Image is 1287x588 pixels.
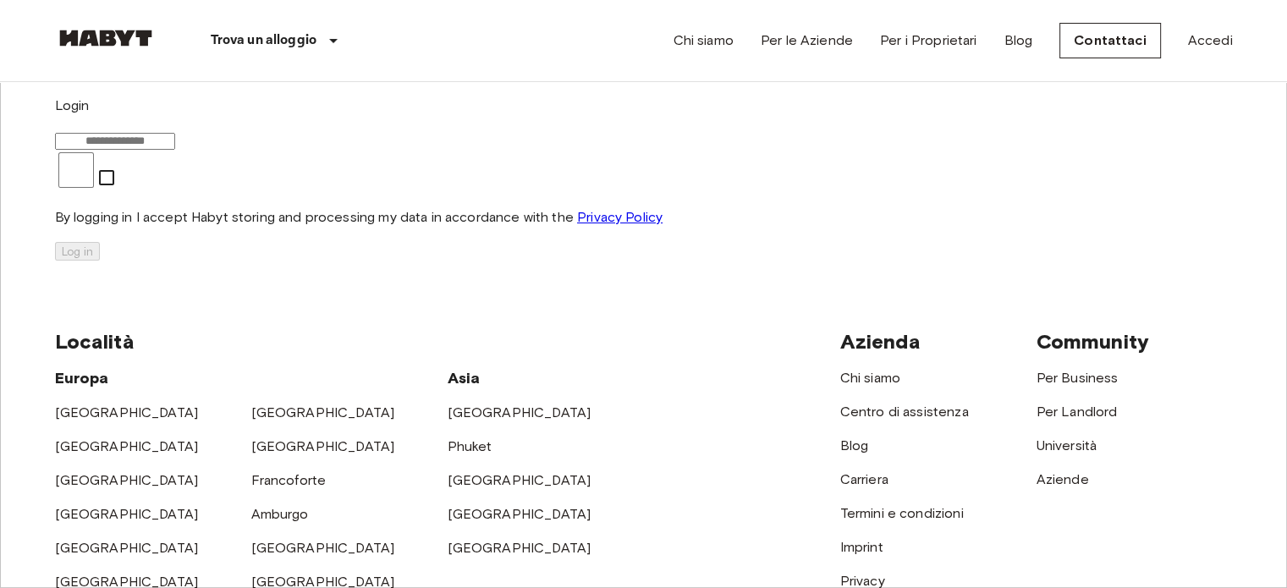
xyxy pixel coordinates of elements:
[211,30,317,51] p: Trova un alloggio
[55,329,135,354] span: Località
[761,30,853,51] a: Per le Aziende
[251,506,309,522] a: Amburgo
[1037,437,1097,453] a: Università
[251,438,395,454] a: [GEOGRAPHIC_DATA]
[840,404,969,420] a: Centro di assistenza
[55,30,157,47] img: Habyt
[55,96,1233,116] p: Login
[840,329,921,354] span: Azienda
[251,404,395,420] a: [GEOGRAPHIC_DATA]
[1037,370,1119,386] a: Per Business
[1037,471,1089,487] a: Aziende
[448,404,591,420] a: [GEOGRAPHIC_DATA]
[58,152,94,188] input: By logging in I accept Habyt storing and processing my data in accordance with the Privacy Policy
[251,472,327,488] a: Francoforte
[55,242,100,261] button: Log in
[55,506,199,522] a: [GEOGRAPHIC_DATA]
[55,540,199,556] a: [GEOGRAPHIC_DATA]
[840,539,883,555] a: Imprint
[673,30,733,51] a: Chi siamo
[55,369,109,387] span: Europa
[840,505,964,521] a: Termini e condizioni
[1059,23,1161,58] a: Contattaci
[55,404,199,420] a: [GEOGRAPHIC_DATA]
[840,370,900,386] a: Chi siamo
[840,471,888,487] a: Carriera
[55,472,199,488] a: [GEOGRAPHIC_DATA]
[880,30,977,51] a: Per i Proprietari
[1004,30,1032,51] a: Blog
[55,207,1233,228] p: By logging in I accept Habyt storing and processing my data in accordance with the
[840,437,869,453] a: Blog
[1188,30,1233,51] a: Accedi
[1037,329,1149,354] span: Community
[577,209,663,225] a: Privacy Policy
[448,472,591,488] a: [GEOGRAPHIC_DATA]
[448,369,481,387] span: Asia
[1037,404,1118,420] a: Per Landlord
[251,540,395,556] a: [GEOGRAPHIC_DATA]
[448,540,591,556] a: [GEOGRAPHIC_DATA]
[448,438,492,454] a: Phuket
[55,438,199,454] a: [GEOGRAPHIC_DATA]
[448,506,591,522] a: [GEOGRAPHIC_DATA]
